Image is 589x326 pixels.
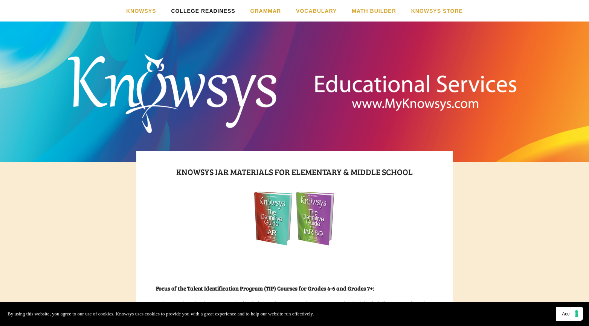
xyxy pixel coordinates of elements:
[562,311,576,317] span: Accept
[556,307,581,321] button: Accept
[190,32,399,135] a: Knowsys Educational Services
[8,310,314,318] p: By using this website, you agree to our use of cookies. Knowsys uses cookies to provide you with ...
[156,165,433,178] h1: KNOWSYS IAR MATERIALS for Elementary & Middle School
[570,307,583,320] button: Your consent preferences for tracking technologies
[156,284,374,292] strong: Focus of the Talent Identification Program (TIP) Courses for Grades 4-6 and Grades 7+:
